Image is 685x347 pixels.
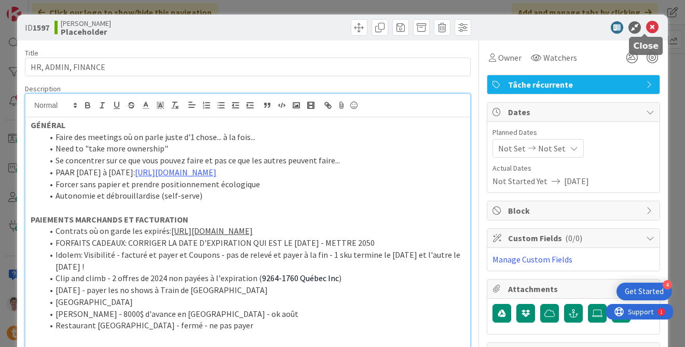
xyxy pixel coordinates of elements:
[492,254,572,265] a: Manage Custom Fields
[61,27,111,36] b: Placeholder
[61,19,111,27] span: [PERSON_NAME]
[43,131,465,143] li: Faire des meetings où on parle juste d'1 chose... à la fois...
[543,51,577,64] span: Watchers
[508,106,641,118] span: Dates
[43,143,465,155] li: Need to "take more ownership"
[43,166,465,178] li: PAAR [DATE] à [DATE]:
[634,41,659,51] h5: Close
[171,226,253,236] a: [URL][DOMAIN_NAME]
[43,190,465,202] li: Autonomie et débrouillardise (self-serve)
[625,286,664,297] div: Get Started
[564,175,589,187] span: [DATE]
[508,283,641,295] span: Attachments
[492,175,547,187] span: Not Started Yet
[25,48,38,58] label: Title
[262,273,339,283] span: 9264-1760 Québec Inc
[43,178,465,190] li: Forcer sans papier et prendre positionnement écologique
[43,237,465,249] li: FORFAITS CADEAUX: CORRIGER LA DATE D'EXPIRATION QUI EST LE [DATE] - METTRE 2050
[25,84,61,93] span: Description
[498,142,526,155] span: Not Set
[492,127,654,138] span: Planned Dates
[508,204,641,217] span: Block
[43,296,465,308] li: [GEOGRAPHIC_DATA]
[135,167,216,177] a: [URL][DOMAIN_NAME]
[31,214,188,225] strong: PAIEMENTS MARCHANDS ET FACTURATION
[508,78,641,91] span: Tâche récurrente
[43,284,465,296] li: [DATE] - payer les no shows à Train de [GEOGRAPHIC_DATA]
[508,232,641,244] span: Custom Fields
[43,155,465,166] li: Se concentrer sur ce que vous pouvez faire et pas ce que les autres peuvent faire...
[22,2,47,14] span: Support
[43,272,465,284] li: Clip and climb - 2 offres de 2024 non payées à l'expiration ( )
[616,283,672,300] div: Open Get Started checklist, remaining modules: 4
[54,4,57,12] div: 1
[56,226,171,236] span: Contrats où on garde les expirés:
[492,163,654,174] span: Actual Dates
[663,280,672,289] div: 4
[33,22,49,33] b: 1597
[25,21,49,34] span: ID
[565,233,582,243] span: ( 0/0 )
[538,142,566,155] span: Not Set
[43,249,465,272] li: Idolem: Visibilité - facturé et payer et Coupons - pas de relevé et payer à la fin - 1 sku termin...
[498,51,522,64] span: Owner
[43,320,465,331] li: Restaurant [GEOGRAPHIC_DATA] - fermé - ne pas payer
[43,308,465,320] li: [PERSON_NAME] - 8000$ d'avance en [GEOGRAPHIC_DATA] - ok août
[25,58,471,76] input: type card name here...
[31,120,65,130] strong: GÉNÉRAL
